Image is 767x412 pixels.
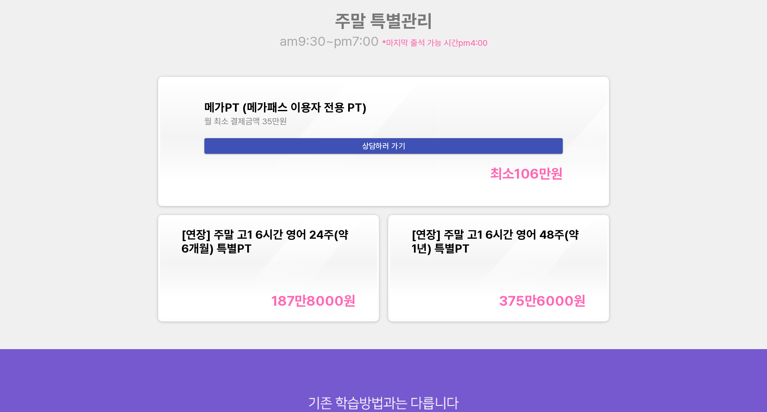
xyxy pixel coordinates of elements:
[490,166,563,182] div: 최소 106만 원
[382,38,487,48] span: *마지막 출석 가능 시간 pm4:00
[280,33,382,49] span: am9:30~pm7:00
[204,138,563,154] button: 상담하러 가기
[271,293,356,309] div: 187만8000 원
[499,293,586,309] div: 375만6000 원
[181,228,349,255] span: [연장] 주말 고1 6시간 영어 24주(약 6개월) 특별PT
[335,11,432,31] span: 주말 특별관리
[211,139,556,153] span: 상담하러 가기
[204,101,367,114] span: 메가PT (메가패스 이용자 전용 PT)
[204,116,563,126] div: 월 최소 결제금액 35만원
[411,228,579,255] span: [연장] 주말 고1 6시간 영어 48주(약 1년) 특별PT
